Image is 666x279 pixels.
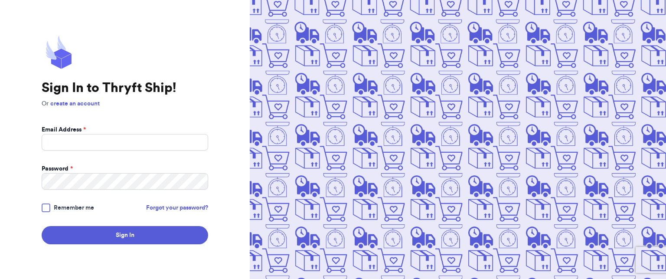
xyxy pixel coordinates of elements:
[42,125,86,134] label: Email Address
[42,99,208,108] p: Or
[42,80,208,96] h1: Sign In to Thryft Ship!
[54,204,94,212] span: Remember me
[42,226,208,244] button: Sign In
[146,204,208,212] a: Forgot your password?
[50,101,100,107] a: create an account
[42,164,73,173] label: Password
